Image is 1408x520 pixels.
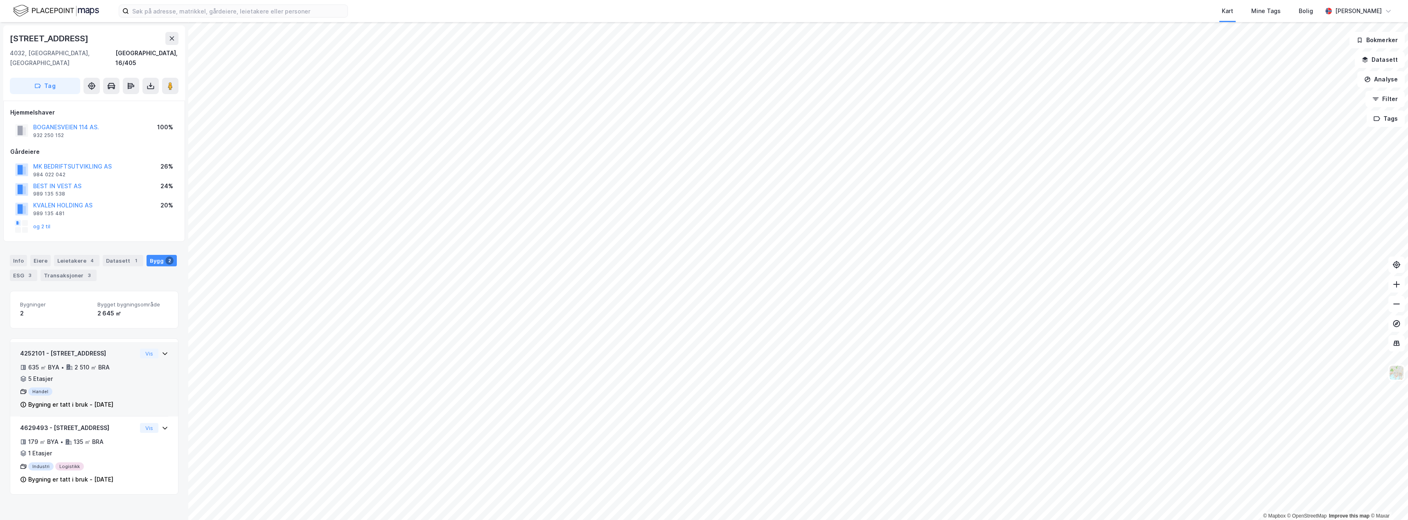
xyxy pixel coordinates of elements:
iframe: Chat Widget [1367,481,1408,520]
div: Gårdeiere [10,147,178,157]
div: 3 [85,271,93,279]
input: Søk på adresse, matrikkel, gårdeiere, leietakere eller personer [129,5,347,17]
button: Vis [140,349,158,358]
div: 989 135 538 [33,191,65,197]
div: Eiere [30,255,51,266]
button: Analyse [1357,71,1405,88]
div: Bygg [147,255,177,266]
div: Kontrollprogram for chat [1367,481,1408,520]
img: Z [1389,365,1404,380]
div: [STREET_ADDRESS] [10,32,90,45]
a: OpenStreetMap [1287,513,1327,519]
button: Bokmerker [1349,32,1405,48]
div: 20% [160,200,173,210]
div: 1 [132,257,140,265]
div: 2 510 ㎡ BRA [74,362,110,372]
div: Info [10,255,27,266]
img: logo.f888ab2527a4732fd821a326f86c7f29.svg [13,4,99,18]
div: 4032, [GEOGRAPHIC_DATA], [GEOGRAPHIC_DATA] [10,48,115,68]
div: 984 022 042 [33,171,65,178]
button: Datasett [1355,52,1405,68]
div: 932 250 152 [33,132,64,139]
div: Mine Tags [1251,6,1281,16]
a: Mapbox [1263,513,1286,519]
div: 26% [160,162,173,171]
div: 135 ㎡ BRA [74,437,104,447]
div: Kart [1222,6,1233,16]
div: 989 135 481 [33,210,65,217]
button: Vis [140,423,158,433]
div: Bygning er tatt i bruk - [DATE] [28,400,113,410]
button: Tag [10,78,80,94]
div: Hjemmelshaver [10,108,178,117]
div: ESG [10,270,37,281]
div: 100% [157,122,173,132]
div: [GEOGRAPHIC_DATA], 16/405 [115,48,178,68]
div: 5 Etasjer [28,374,53,384]
span: Bygninger [20,301,91,308]
div: • [60,439,63,445]
div: 4629493 - [STREET_ADDRESS] [20,423,137,433]
div: 635 ㎡ BYA [28,362,59,372]
div: Bygning er tatt i bruk - [DATE] [28,475,113,484]
div: Leietakere [54,255,99,266]
button: Filter [1365,91,1405,107]
div: 24% [160,181,173,191]
div: Datasett [103,255,143,266]
div: 3 [26,271,34,279]
div: 4 [88,257,96,265]
a: Improve this map [1329,513,1370,519]
div: 2 [165,257,174,265]
button: Tags [1367,110,1405,127]
span: Bygget bygningsområde [97,301,168,308]
div: • [61,364,64,371]
div: Transaksjoner [41,270,97,281]
div: 2 [20,308,91,318]
div: 179 ㎡ BYA [28,437,59,447]
div: 4252101 - [STREET_ADDRESS] [20,349,137,358]
div: 2 645 ㎡ [97,308,168,318]
div: [PERSON_NAME] [1335,6,1382,16]
div: Bolig [1299,6,1313,16]
div: 1 Etasjer [28,448,52,458]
